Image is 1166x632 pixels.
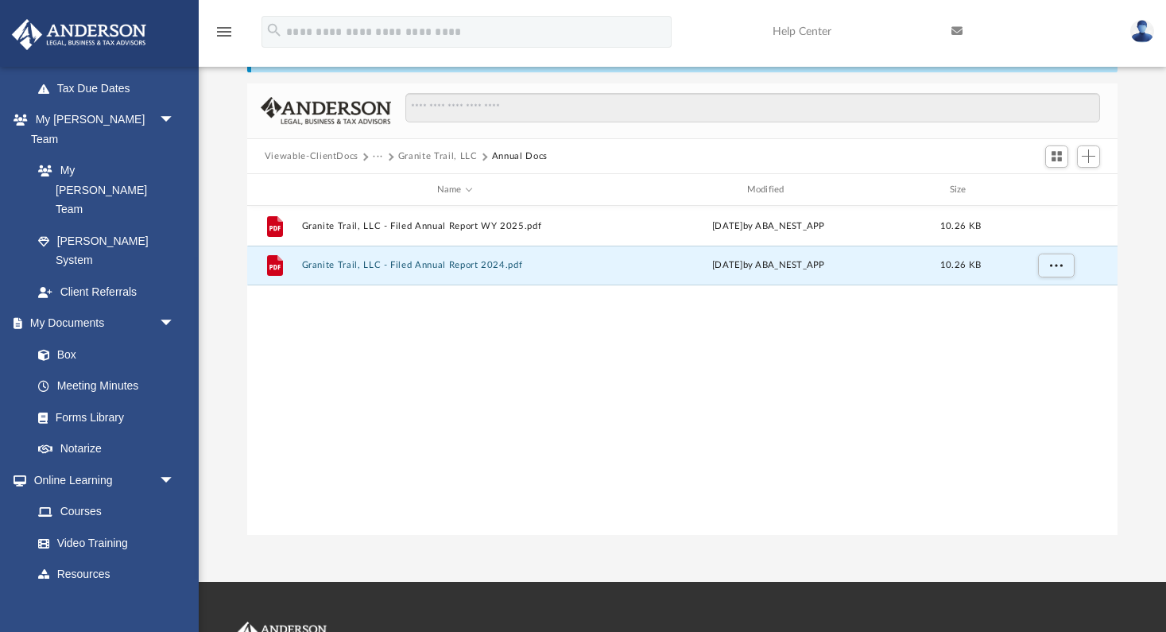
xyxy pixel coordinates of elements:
[22,225,191,276] a: [PERSON_NAME] System
[22,401,183,433] a: Forms Library
[22,339,183,370] a: Box
[11,308,191,339] a: My Documentsarrow_drop_down
[7,19,151,50] img: Anderson Advisors Platinum Portal
[940,222,981,231] span: 10.26 KB
[398,149,478,164] button: Granite Trail, LLC
[301,261,608,271] button: Granite Trail, LLC - Filed Annual Report 2024.pdf
[1077,145,1101,168] button: Add
[492,149,548,164] button: Annual Docs
[22,527,183,559] a: Video Training
[215,30,234,41] a: menu
[22,72,199,104] a: Tax Due Dates
[405,93,1101,123] input: Search files and folders
[265,21,283,39] i: search
[999,183,1110,197] div: id
[1130,20,1154,43] img: User Pic
[159,104,191,137] span: arrow_drop_down
[22,559,191,591] a: Resources
[22,496,191,528] a: Courses
[159,308,191,340] span: arrow_drop_down
[247,206,1118,536] div: grid
[940,261,981,269] span: 10.26 KB
[11,104,191,155] a: My [PERSON_NAME] Teamarrow_drop_down
[1037,215,1074,238] button: More options
[615,219,922,234] div: [DATE] by ABA_NEST_APP
[615,258,922,273] div: [DATE] by ABA_NEST_APP
[614,183,921,197] div: Modified
[22,433,191,465] a: Notarize
[928,183,992,197] div: Size
[159,464,191,497] span: arrow_drop_down
[215,22,234,41] i: menu
[22,370,191,402] a: Meeting Minutes
[22,276,191,308] a: Client Referrals
[301,221,608,231] button: Granite Trail, LLC - Filed Annual Report WY 2025.pdf
[1045,145,1069,168] button: Switch to Grid View
[22,155,183,226] a: My [PERSON_NAME] Team
[265,149,358,164] button: Viewable-ClientDocs
[373,149,383,164] button: ···
[254,183,294,197] div: id
[300,183,607,197] div: Name
[11,464,191,496] a: Online Learningarrow_drop_down
[1037,254,1074,277] button: More options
